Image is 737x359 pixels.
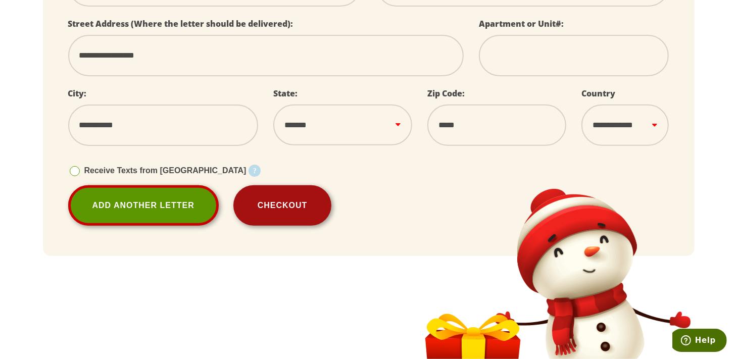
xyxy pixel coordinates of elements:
label: Country [581,88,615,99]
span: Receive Texts from [GEOGRAPHIC_DATA] [84,166,247,175]
iframe: Opens a widget where you can find more information [672,329,727,354]
label: City: [68,88,87,99]
label: Zip Code: [427,88,465,99]
label: State: [273,88,298,99]
label: Apartment or Unit#: [479,18,564,29]
label: Street Address (Where the letter should be delivered): [68,18,293,29]
a: Add Another Letter [68,185,219,226]
button: Checkout [233,185,332,226]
